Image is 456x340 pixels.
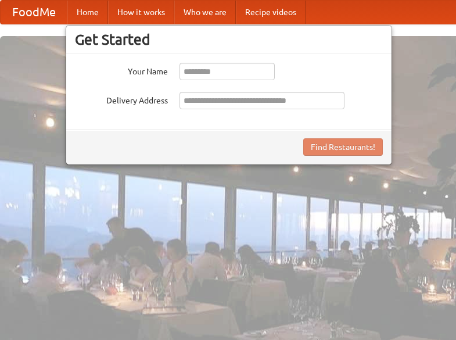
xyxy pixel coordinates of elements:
[1,1,67,24] a: FoodMe
[174,1,236,24] a: Who we are
[236,1,306,24] a: Recipe videos
[75,92,168,106] label: Delivery Address
[75,63,168,77] label: Your Name
[108,1,174,24] a: How it works
[75,31,383,48] h3: Get Started
[67,1,108,24] a: Home
[303,138,383,156] button: Find Restaurants!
